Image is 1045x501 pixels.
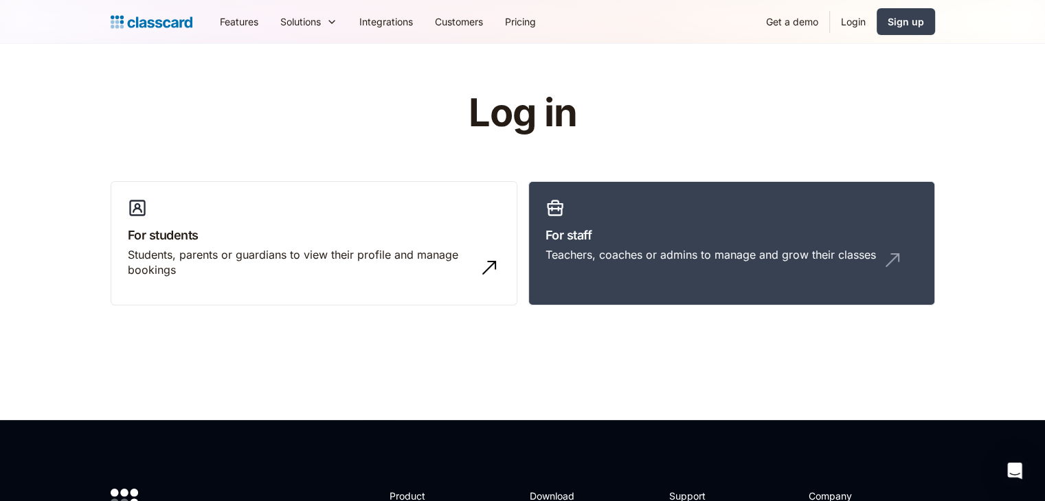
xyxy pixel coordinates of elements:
[494,6,547,37] a: Pricing
[111,181,517,306] a: For studentsStudents, parents or guardians to view their profile and manage bookings
[128,226,500,244] h3: For students
[128,247,473,278] div: Students, parents or guardians to view their profile and manage bookings
[877,8,935,35] a: Sign up
[528,181,935,306] a: For staffTeachers, coaches or admins to manage and grow their classes
[111,12,192,32] a: home
[280,14,321,29] div: Solutions
[755,6,829,37] a: Get a demo
[546,247,876,262] div: Teachers, coaches or admins to manage and grow their classes
[998,454,1031,487] div: Open Intercom Messenger
[269,6,348,37] div: Solutions
[304,92,741,135] h1: Log in
[888,14,924,29] div: Sign up
[209,6,269,37] a: Features
[546,226,918,244] h3: For staff
[348,6,424,37] a: Integrations
[424,6,494,37] a: Customers
[830,6,877,37] a: Login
